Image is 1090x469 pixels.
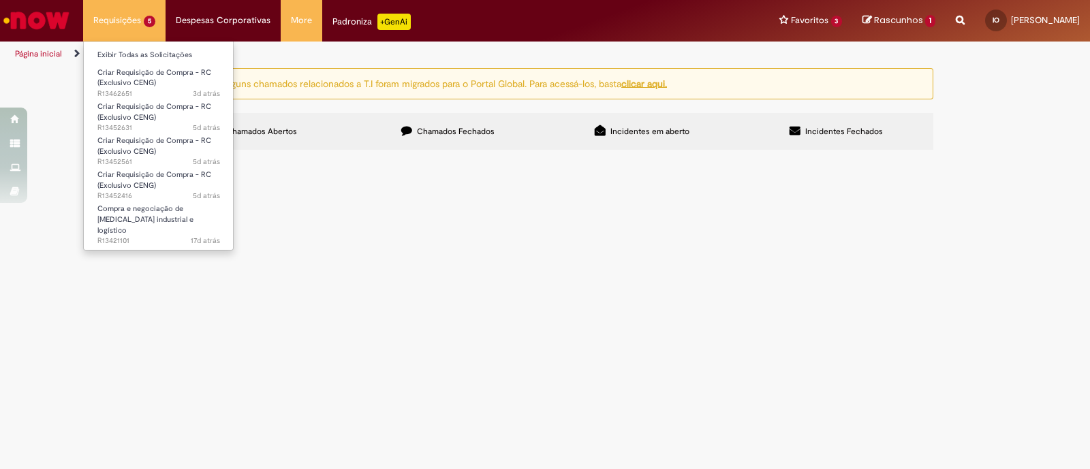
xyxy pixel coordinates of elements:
[193,88,220,99] span: 3d atrás
[84,99,234,129] a: Aberto R13452631 : Criar Requisição de Compra - RC (Exclusivo CENG)
[193,88,220,99] time: 29/08/2025 14:27:08
[191,236,220,246] span: 17d atrás
[621,77,667,89] a: clicar aqui.
[862,14,935,27] a: Rascunhos
[84,48,234,63] a: Exibir Todas as Solicitações
[193,191,220,201] span: 5d atrás
[377,14,411,30] p: +GenAi
[226,126,297,137] span: Chamados Abertos
[97,88,220,99] span: R13462651
[97,169,211,191] span: Criar Requisição de Compra - RC (Exclusivo CENG)
[97,101,211,123] span: Criar Requisição de Compra - RC (Exclusivo CENG)
[97,157,220,167] span: R13452561
[874,14,923,27] span: Rascunhos
[417,126,495,137] span: Chamados Fechados
[1,7,72,34] img: ServiceNow
[97,123,220,133] span: R13452631
[84,65,234,95] a: Aberto R13462651 : Criar Requisição de Compra - RC (Exclusivo CENG)
[193,191,220,201] time: 27/08/2025 13:24:15
[83,41,234,250] ul: Requisições
[193,123,220,133] time: 27/08/2025 14:03:37
[176,14,270,27] span: Despesas Corporativas
[191,236,220,246] time: 15/08/2025 14:28:25
[925,15,935,27] span: 1
[97,67,211,88] span: Criar Requisição de Compra - RC (Exclusivo CENG)
[144,16,155,27] span: 5
[610,126,689,137] span: Incidentes em aberto
[84,167,234,197] a: Aberto R13452416 : Criar Requisição de Compra - RC (Exclusivo CENG)
[805,126,883,137] span: Incidentes Fechados
[97,135,211,157] span: Criar Requisição de Compra - RC (Exclusivo CENG)
[10,42,717,67] ul: Trilhas de página
[183,77,667,89] ng-bind-html: Atenção: alguns chamados relacionados a T.I foram migrados para o Portal Global. Para acessá-los,...
[791,14,828,27] span: Favoritos
[993,16,999,25] span: IO
[97,191,220,201] span: R13452416
[291,14,312,27] span: More
[93,14,141,27] span: Requisições
[1011,14,1080,26] span: [PERSON_NAME]
[84,133,234,163] a: Aberto R13452561 : Criar Requisição de Compra - RC (Exclusivo CENG)
[193,157,220,167] span: 5d atrás
[97,236,220,246] span: R13421101
[84,201,234,231] a: Aberto R13421101 : Compra e negociação de Capex industrial e logístico
[332,14,411,30] div: Padroniza
[15,48,62,59] a: Página inicial
[193,123,220,133] span: 5d atrás
[831,16,843,27] span: 3
[193,157,220,167] time: 27/08/2025 13:53:33
[97,204,193,235] span: Compra e negociação de [MEDICAL_DATA] industrial e logístico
